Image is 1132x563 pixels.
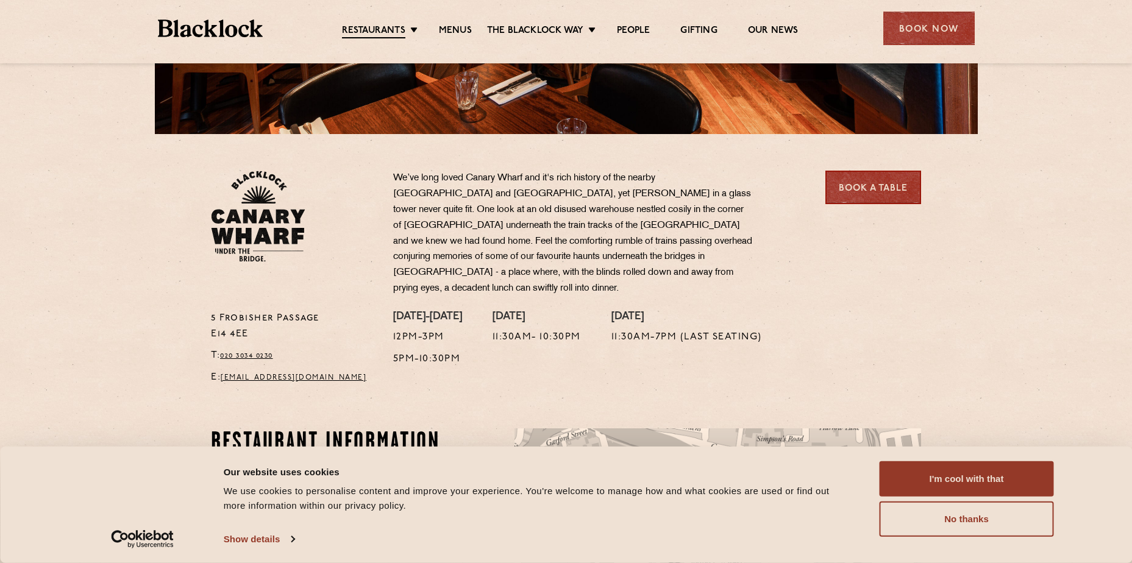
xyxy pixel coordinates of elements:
button: I'm cool with that [880,461,1054,497]
div: Book Now [883,12,975,45]
a: Show details [224,530,294,548]
a: Book a Table [825,171,921,204]
a: Menus [439,25,472,37]
a: Usercentrics Cookiebot - opens in a new window [89,530,196,548]
h4: [DATE] [493,311,581,324]
h2: Restaurant Information [211,428,444,459]
div: We use cookies to personalise content and improve your experience. You're welcome to manage how a... [224,484,852,513]
p: T: [211,348,375,364]
p: E: [211,370,375,386]
p: 11:30am-7pm (Last Seating) [611,330,762,345]
p: We’ve long loved Canary Wharf and it's rich history of the nearby [GEOGRAPHIC_DATA] and [GEOGRAPH... [393,171,753,297]
p: 5pm-10:30pm [393,352,462,367]
img: BL_CW_Logo_Website.svg [211,171,305,262]
a: [EMAIL_ADDRESS][DOMAIN_NAME] [221,374,366,381]
h4: [DATE] [611,311,762,324]
a: 020 3034 0230 [220,352,273,359]
h4: [DATE]-[DATE] [393,311,462,324]
a: Our News [748,25,799,37]
img: BL_Textured_Logo-footer-cropped.svg [158,19,263,37]
button: No thanks [880,501,1054,537]
a: Gifting [680,25,717,37]
p: 11:30am- 10:30pm [493,330,581,345]
a: Restaurants [342,25,405,38]
p: 12pm-3pm [393,330,462,345]
a: The Blacklock Way [487,25,583,37]
div: Our website uses cookies [224,464,852,479]
p: 5 Frobisher Passage E14 4EE [211,311,375,342]
a: People [617,25,650,37]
